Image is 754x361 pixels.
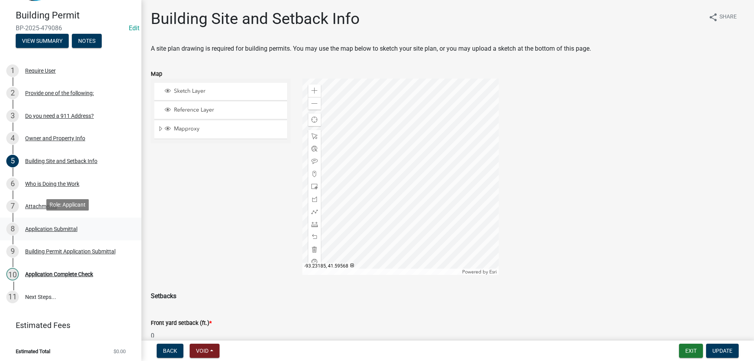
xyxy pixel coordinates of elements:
button: shareShare [702,9,743,25]
div: 5 [6,155,19,167]
span: Void [196,348,209,354]
div: Application Submittal [25,226,77,232]
span: BP-2025-479086 [16,24,126,32]
label: Map [151,71,162,77]
div: Zoom out [308,97,321,110]
div: Building Site and Setback Info [25,158,97,164]
a: Edit [129,24,139,32]
span: $0.00 [113,349,126,354]
wm-modal-confirm: Notes [72,38,102,44]
div: Who is Doing the Work [25,181,79,187]
div: 2 [6,87,19,99]
div: 8 [6,223,19,235]
span: Share [719,13,737,22]
div: Role: Applicant [46,199,89,211]
div: Do you need a 911 Address? [25,113,94,119]
wm-modal-confirm: Summary [16,38,69,44]
div: Attachments [25,203,57,209]
div: Application Complete Check [25,271,93,277]
div: Mapproxy [163,125,284,133]
button: Update [706,344,739,358]
div: 6 [6,178,19,190]
h4: Building Permit [16,10,135,21]
label: Front yard setback (ft.) [151,321,212,326]
div: Require User [25,68,56,73]
button: Void [190,344,220,358]
div: Find my location [308,114,321,126]
div: A site plan drawing is required for building permits. You may use the map below to sketch your si... [151,44,745,53]
div: Provide one of the following: [25,90,94,96]
span: Back [163,348,177,354]
div: 7 [6,200,19,213]
div: 11 [6,291,19,303]
span: Mapproxy [172,125,284,132]
div: Reference Layer [163,106,284,114]
div: Zoom in [308,84,321,97]
div: Owner and Property Info [25,136,85,141]
div: Building Permit Application Submittal [25,249,115,254]
button: Back [157,344,183,358]
div: 1 [6,64,19,77]
button: Notes [72,34,102,48]
h1: Building Site and Setback Info [151,9,360,28]
wm-modal-confirm: Edit Application Number [129,24,139,32]
span: Setbacks [151,292,176,300]
ul: Layer List [154,81,288,141]
span: Sketch Layer [172,88,284,95]
i: share [708,13,718,22]
div: Powered by [460,269,499,275]
a: Estimated Fees [6,317,129,333]
button: View Summary [16,34,69,48]
div: 4 [6,132,19,145]
span: Expand [157,125,163,134]
div: Sketch Layer [163,88,284,95]
a: Esri [489,269,497,275]
div: 3 [6,110,19,122]
span: Reference Layer [172,106,284,114]
span: Update [712,348,732,354]
div: 9 [6,245,19,258]
button: Exit [679,344,703,358]
span: Estimated Total [16,349,50,354]
li: Sketch Layer [154,83,287,101]
li: Reference Layer [154,102,287,119]
div: 10 [6,268,19,280]
li: Mapproxy [154,121,287,139]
